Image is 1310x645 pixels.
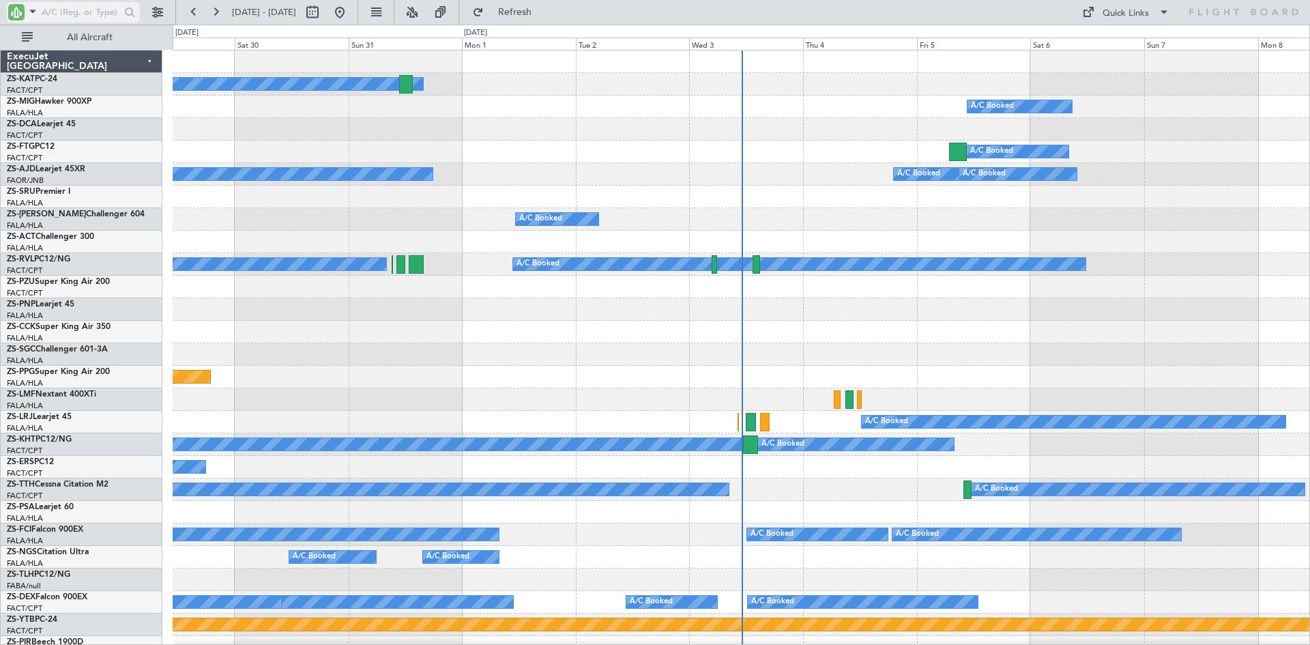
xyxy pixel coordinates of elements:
[7,85,42,96] a: FACT/CPT
[232,6,296,18] span: [DATE] - [DATE]
[7,143,35,151] span: ZS-FTG
[7,323,35,331] span: ZS-CCK
[293,547,336,567] div: A/C Booked
[7,300,74,309] a: ZS-PNPLearjet 45
[35,33,144,42] span: All Aircraft
[7,98,91,106] a: ZS-MIGHawker 900XP
[175,27,199,39] div: [DATE]
[7,323,111,331] a: ZS-CCKSuper King Air 350
[7,233,35,241] span: ZS-ACT
[7,300,35,309] span: ZS-PNP
[7,255,70,263] a: ZS-RVLPC12/NG
[7,210,145,218] a: ZS-[PERSON_NAME]Challenger 604
[7,413,72,421] a: ZS-LRJLearjet 45
[7,165,35,173] span: ZS-AJD
[7,446,42,456] a: FACT/CPT
[7,616,35,624] span: ZS-YTB
[7,233,94,241] a: ZS-ACTChallenger 300
[971,96,1014,117] div: A/C Booked
[7,526,83,534] a: ZS-FCIFalcon 900EX
[7,210,86,218] span: ZS-[PERSON_NAME]
[7,481,35,489] span: ZS-TTH
[426,547,469,567] div: A/C Booked
[975,479,1018,500] div: A/C Booked
[42,2,120,23] input: A/C (Reg. or Type)
[865,412,908,432] div: A/C Booked
[7,581,41,591] a: FABA/null
[7,75,35,83] span: ZS-KAT
[970,141,1013,162] div: A/C Booked
[896,524,939,545] div: A/C Booked
[7,536,43,546] a: FALA/HLA
[7,188,35,196] span: ZS-SRU
[1103,7,1149,20] div: Quick Links
[7,143,55,151] a: ZS-FTGPC12
[7,593,87,601] a: ZS-DEXFalcon 900EX
[7,481,108,489] a: ZS-TTHCessna Citation M2
[462,38,576,50] div: Mon 1
[7,266,42,276] a: FACT/CPT
[7,378,43,388] a: FALA/HLA
[7,503,74,511] a: ZS-PSALearjet 60
[803,38,917,50] div: Thu 4
[630,592,673,612] div: A/C Booked
[7,198,43,208] a: FALA/HLA
[7,571,70,579] a: ZS-TLHPC12/NG
[761,434,804,455] div: A/C Booked
[1144,38,1258,50] div: Sun 7
[751,592,794,612] div: A/C Booked
[7,288,42,298] a: FACT/CPT
[689,38,803,50] div: Wed 3
[7,468,42,478] a: FACT/CPT
[7,413,33,421] span: ZS-LRJ
[15,27,148,48] button: All Aircraft
[7,548,89,556] a: ZS-NGSCitation Ultra
[7,165,85,173] a: ZS-AJDLearjet 45XR
[7,491,42,501] a: FACT/CPT
[7,458,54,466] a: ZS-ERSPC12
[917,38,1031,50] div: Fri 5
[7,513,43,524] a: FALA/HLA
[7,571,34,579] span: ZS-TLH
[519,209,562,229] div: A/C Booked
[7,368,110,376] a: ZS-PPGSuper King Air 200
[7,368,35,376] span: ZS-PPG
[464,27,487,39] div: [DATE]
[7,255,34,263] span: ZS-RVL
[7,98,35,106] span: ZS-MIG
[121,38,235,50] div: Fri 29
[7,108,43,118] a: FALA/HLA
[7,220,43,231] a: FALA/HLA
[7,278,110,286] a: ZS-PZUSuper King Air 200
[466,1,548,23] button: Refresh
[7,345,108,354] a: ZS-SGCChallenger 601-3A
[7,435,35,444] span: ZS-KHT
[7,345,35,354] span: ZS-SGC
[7,435,72,444] a: ZS-KHTPC12/NG
[7,175,44,186] a: FAOR/JNB
[7,526,31,534] span: ZS-FCI
[7,423,43,433] a: FALA/HLA
[897,164,940,184] div: A/C Booked
[349,38,463,50] div: Sun 31
[7,311,43,321] a: FALA/HLA
[7,243,43,253] a: FALA/HLA
[7,356,43,366] a: FALA/HLA
[7,603,42,614] a: FACT/CPT
[751,524,794,545] div: A/C Booked
[576,38,690,50] div: Tue 2
[7,333,43,343] a: FALA/HLA
[7,593,35,601] span: ZS-DEX
[486,8,544,17] span: Refresh
[235,38,349,50] div: Sat 30
[7,278,35,286] span: ZS-PZU
[7,153,42,163] a: FACT/CPT
[7,75,57,83] a: ZS-KATPC-24
[7,503,35,511] span: ZS-PSA
[7,401,43,411] a: FALA/HLA
[7,458,34,466] span: ZS-ERS
[7,558,43,569] a: FALA/HLA
[7,390,35,399] span: ZS-LMF
[516,254,559,274] div: A/C Booked
[7,130,42,141] a: FACT/CPT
